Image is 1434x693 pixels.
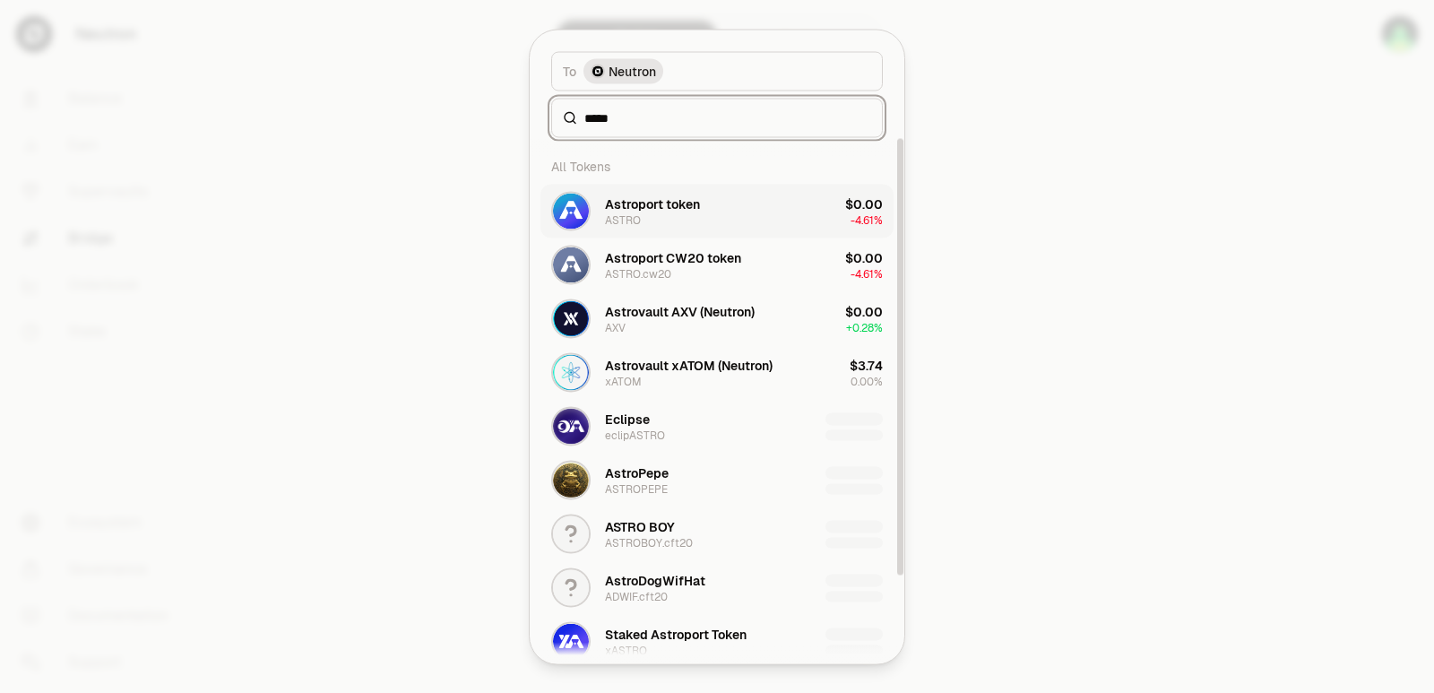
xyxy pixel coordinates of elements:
[845,195,883,212] div: $0.00
[540,453,894,507] button: ASTROPEPE LogoAstroPepeASTROPEPE
[845,248,883,266] div: $0.00
[553,408,589,444] img: eclipASTRO Logo
[605,625,747,643] div: Staked Astroport Token
[605,266,671,281] div: ASTRO.cw20
[605,643,647,657] div: xASTRO
[605,571,705,589] div: AstroDogWifHat
[845,302,883,320] div: $0.00
[540,560,894,614] button: AstroDogWifHatADWIF.cft20
[605,517,675,535] div: ASTRO BOY
[605,428,665,442] div: eclipASTRO
[540,238,894,291] button: ASTRO.cw20 LogoAstroport CW20 tokenASTRO.cw20$0.00-4.61%
[605,320,626,334] div: AXV
[592,65,603,76] img: Neutron Logo
[540,507,894,560] button: ASTRO BOYASTROBOY.cft20
[553,462,589,498] img: ASTROPEPE Logo
[850,356,883,374] div: $3.74
[605,302,755,320] div: Astrovault AXV (Neutron)
[605,535,693,550] div: ASTROBOY.cft20
[551,51,883,91] button: ToNeutron LogoNeutron
[553,193,589,229] img: ASTRO Logo
[851,266,883,281] span: -4.61%
[851,212,883,227] span: -4.61%
[605,374,642,388] div: xATOM
[540,614,894,668] button: xASTRO LogoStaked Astroport TokenxASTRO
[605,589,668,603] div: ADWIF.cft20
[846,320,883,334] span: + 0.28%
[605,248,741,266] div: Astroport CW20 token
[605,356,773,374] div: Astrovault xATOM (Neutron)
[605,212,641,227] div: ASTRO
[605,410,650,428] div: Eclipse
[553,247,589,282] img: ASTRO.cw20 Logo
[605,195,700,212] div: Astroport token
[540,345,894,399] button: xATOM LogoAstrovault xATOM (Neutron)xATOM$3.740.00%
[553,623,589,659] img: xASTRO Logo
[605,463,669,481] div: AstroPepe
[553,300,589,336] img: AXV Logo
[540,399,894,453] button: eclipASTRO LogoEclipseeclipASTRO
[609,62,656,80] span: Neutron
[553,354,589,390] img: xATOM Logo
[563,62,576,80] span: To
[540,184,894,238] button: ASTRO LogoAstroport tokenASTRO$0.00-4.61%
[851,374,883,388] span: 0.00%
[540,291,894,345] button: AXV LogoAstrovault AXV (Neutron)AXV$0.00+0.28%
[605,481,668,496] div: ASTROPEPE
[540,148,894,184] div: All Tokens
